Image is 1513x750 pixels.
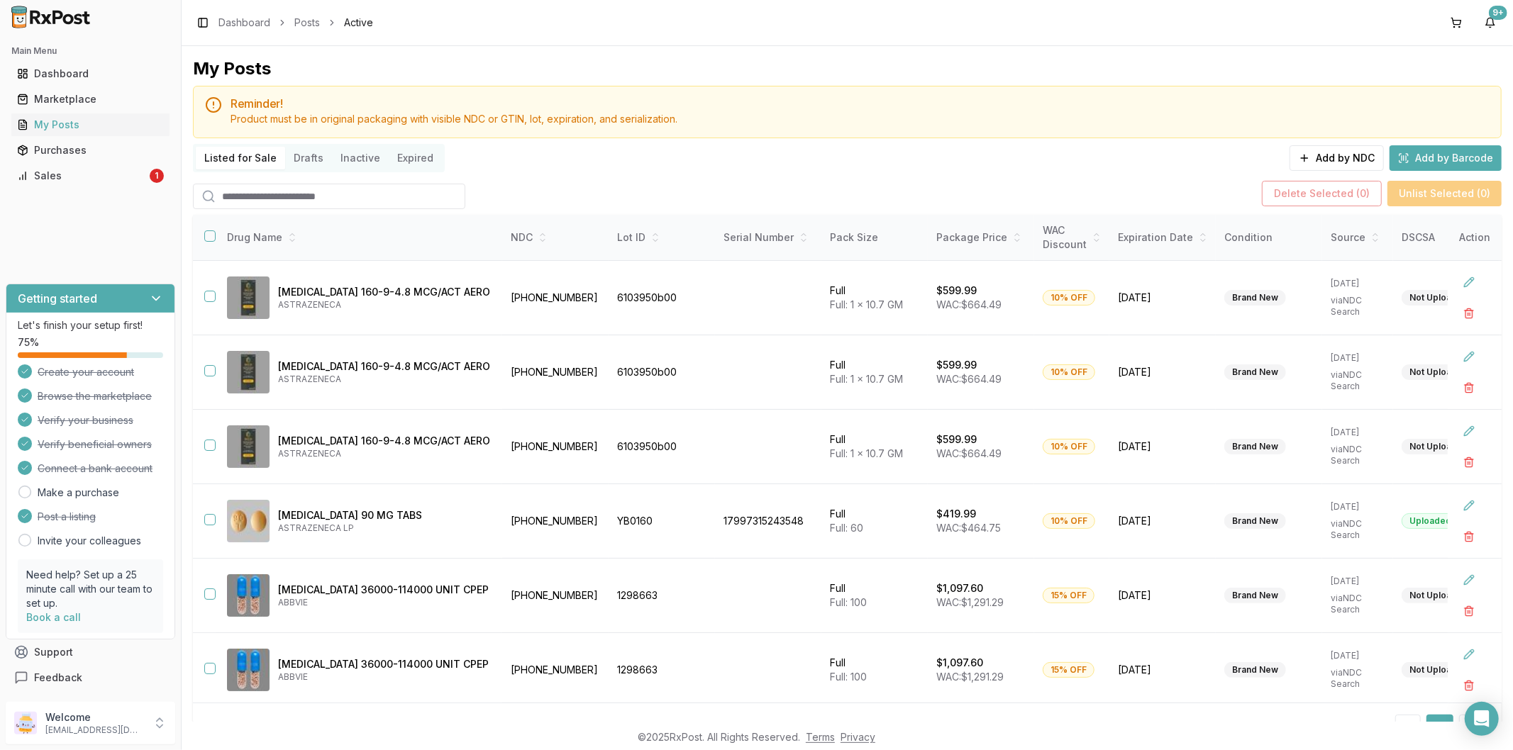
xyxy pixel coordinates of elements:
[1479,11,1502,34] button: 9+
[830,373,903,385] span: Full: 1 x 10.7 GM
[1456,673,1482,698] button: Delete
[1448,215,1502,261] th: Action
[821,484,928,559] td: Full
[1331,576,1385,587] p: [DATE]
[1224,364,1286,380] div: Brand New
[11,112,170,138] a: My Posts
[821,633,928,707] td: Full
[6,139,175,162] button: Purchases
[1224,662,1286,678] div: Brand New
[1043,439,1095,454] div: 10% OFF
[609,410,715,484] td: 6103950b00
[278,448,491,459] p: ASTRAZENECA
[1331,593,1385,615] p: via NDC Search
[18,318,163,332] p: Let's finish your setup first!
[1224,439,1286,454] div: Brand New
[936,284,977,298] p: $599.99
[278,657,491,671] p: [MEDICAL_DATA] 36000-114000 UNIT CPEP
[715,484,821,559] td: 17997315243548
[11,45,170,57] h2: Main Menu
[1456,269,1482,295] button: Edit
[806,731,835,743] a: Terms
[1456,524,1482,549] button: Delete
[502,410,609,484] td: [PHONE_NUMBER]
[724,230,813,245] div: Serial Number
[6,6,96,28] img: RxPost Logo
[231,98,1490,109] h5: Reminder!
[502,633,609,707] td: [PHONE_NUMBER]
[38,486,119,500] a: Make a purchase
[17,67,164,81] div: Dashboard
[294,16,320,30] a: Posts
[502,559,609,633] td: [PHONE_NUMBER]
[45,724,144,736] p: [EMAIL_ADDRESS][DOMAIN_NAME]
[1224,588,1286,603] div: Brand New
[1043,364,1095,380] div: 10% OFF
[1118,514,1207,528] span: [DATE]
[1118,440,1207,454] span: [DATE]
[1331,444,1385,466] p: via NDC Search
[936,656,983,670] p: $1,097.60
[1118,663,1207,677] span: [DATE]
[218,16,270,30] a: Dashboard
[1331,518,1385,541] p: via NDC Search
[1216,215,1322,261] th: Condition
[278,299,491,310] p: ASTRAZENECA
[1402,588,1476,603] div: Not Uploaded
[18,290,97,307] h3: Getting started
[609,484,715,559] td: YB0160
[227,276,270,319] img: Breztri Aerosphere 160-9-4.8 MCG/ACT AERO
[344,16,373,30] span: Active
[841,731,875,743] a: Privacy
[196,147,285,169] button: Listed for Sale
[11,86,170,112] a: Marketplace
[1456,567,1482,593] button: Edit
[1465,702,1499,736] div: Open Intercom Messenger
[1456,301,1482,326] button: Delete
[38,534,141,548] a: Invite your colleagues
[6,113,175,136] button: My Posts
[227,500,270,542] img: Brilinta 90 MG TABS
[1224,290,1286,306] div: Brand New
[936,507,976,521] p: $419.99
[278,374,491,385] p: ASTRAZENECA
[14,712,37,734] img: User avatar
[1118,365,1207,379] span: [DATE]
[830,522,863,534] span: Full: 60
[278,508,491,522] p: [MEDICAL_DATA] 90 MG TABS
[278,359,491,374] p: [MEDICAL_DATA] 160-9-4.8 MCG/ACT AERO
[1456,449,1482,475] button: Delete
[609,633,715,707] td: 1298663
[6,62,175,85] button: Dashboard
[936,373,1002,385] span: WAC: $664.49
[45,710,144,724] p: Welcome
[26,611,81,623] a: Book a call
[609,335,715,410] td: 6103950b00
[1331,369,1385,392] p: via NDC Search
[17,92,164,106] div: Marketplace
[1456,493,1482,518] button: Edit
[1043,662,1094,678] div: 15% OFF
[332,147,389,169] button: Inactive
[1290,145,1384,171] button: Add by NDC
[227,425,270,468] img: Breztri Aerosphere 160-9-4.8 MCG/ACT AERO
[227,649,270,691] img: Creon 36000-114000 UNIT CPEP
[1426,715,1453,740] button: 1
[617,230,706,245] div: Lot ID
[830,447,903,459] span: Full: 1 x 10.7 GM
[936,581,983,595] p: $1,097.60
[38,413,133,427] span: Verify your business
[150,169,164,183] div: 1
[38,461,153,476] span: Connect a bank account
[11,61,170,86] a: Dashboard
[821,261,928,335] td: Full
[1402,364,1476,380] div: Not Uploaded
[609,261,715,335] td: 6103950b00
[1489,6,1507,20] div: 9+
[936,447,1002,459] span: WAC: $664.49
[821,410,928,484] td: Full
[1331,230,1385,245] div: Source
[389,147,442,169] button: Expired
[17,118,164,132] div: My Posts
[1331,667,1385,690] p: via NDC Search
